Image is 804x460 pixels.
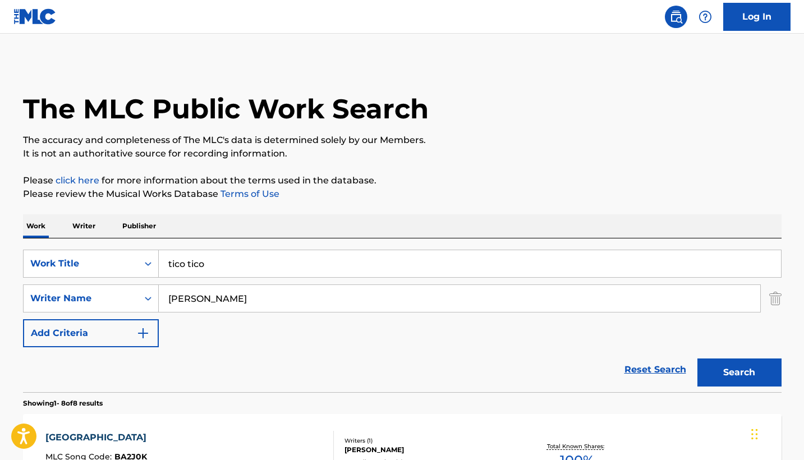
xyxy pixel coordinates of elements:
[23,398,103,408] p: Showing 1 - 8 of 8 results
[23,250,782,392] form: Search Form
[547,442,607,450] p: Total Known Shares:
[56,175,99,186] a: click here
[23,134,782,147] p: The accuracy and completeness of The MLC's data is determined solely by our Members.
[694,6,716,28] div: Help
[669,10,683,24] img: search
[748,406,804,460] iframe: Chat Widget
[751,417,758,451] div: Drag
[723,3,791,31] a: Log In
[119,214,159,238] p: Publisher
[23,92,429,126] h1: The MLC Public Work Search
[344,445,514,455] div: [PERSON_NAME]
[30,292,131,305] div: Writer Name
[45,431,152,444] div: [GEOGRAPHIC_DATA]
[769,284,782,312] img: Delete Criterion
[23,187,782,201] p: Please review the Musical Works Database
[344,436,514,445] div: Writers ( 1 )
[23,319,159,347] button: Add Criteria
[136,326,150,340] img: 9d2ae6d4665cec9f34b9.svg
[619,357,692,382] a: Reset Search
[665,6,687,28] a: Public Search
[30,257,131,270] div: Work Title
[699,10,712,24] img: help
[218,188,279,199] a: Terms of Use
[23,174,782,187] p: Please for more information about the terms used in the database.
[69,214,99,238] p: Writer
[23,214,49,238] p: Work
[13,8,57,25] img: MLC Logo
[23,147,782,160] p: It is not an authoritative source for recording information.
[697,358,782,387] button: Search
